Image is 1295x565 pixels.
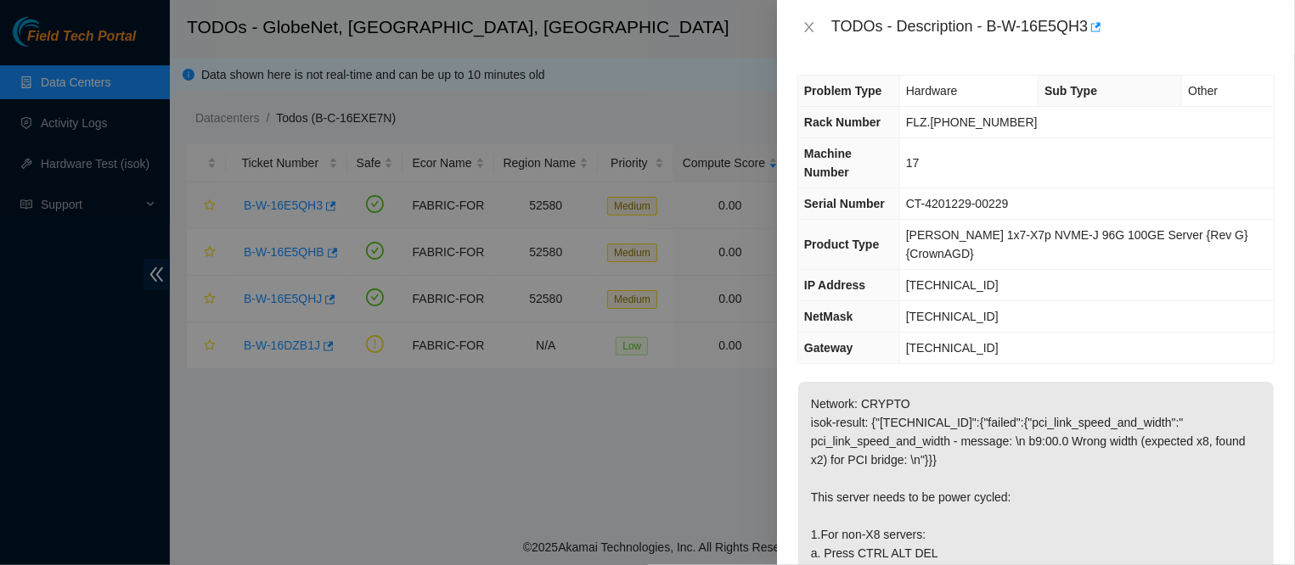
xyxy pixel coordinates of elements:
[1188,84,1218,98] span: Other
[906,341,999,355] span: [TECHNICAL_ID]
[802,20,816,34] span: close
[906,156,920,170] span: 17
[797,20,821,36] button: Close
[831,14,1275,41] div: TODOs - Description - B-W-16E5QH3
[804,310,853,323] span: NetMask
[906,84,958,98] span: Hardware
[906,115,1038,129] span: FLZ.[PHONE_NUMBER]
[906,197,1009,210] span: CT-4201229-00229
[1044,84,1097,98] span: Sub Type
[906,228,1248,260] span: [PERSON_NAME] 1x7-X7p NVME-J 96G 100GE Server {Rev G}{CrownAGD}
[804,84,882,98] span: Problem Type
[804,238,879,251] span: Product Type
[804,278,865,292] span: IP Address
[804,115,881,129] span: Rack Number
[906,310,999,323] span: [TECHNICAL_ID]
[906,278,999,292] span: [TECHNICAL_ID]
[804,341,853,355] span: Gateway
[804,147,852,179] span: Machine Number
[804,197,885,210] span: Serial Number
